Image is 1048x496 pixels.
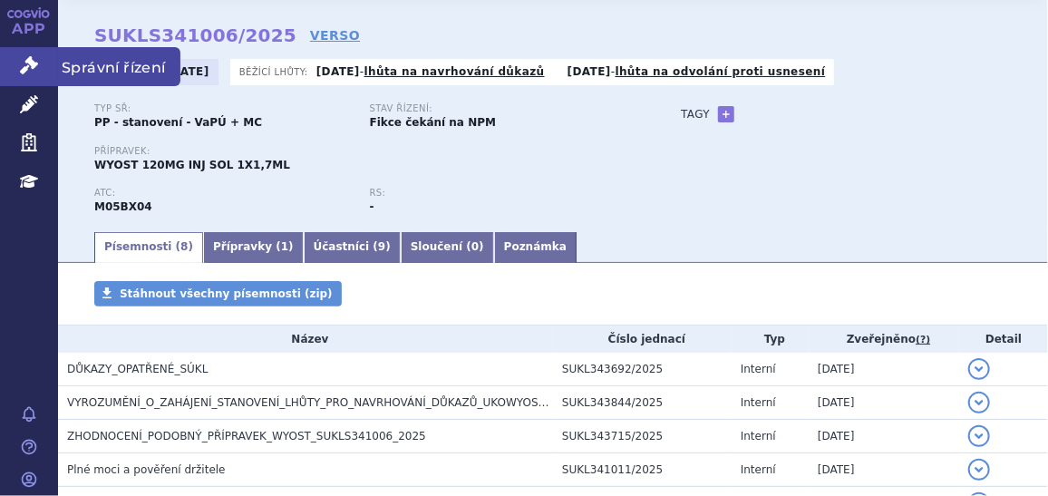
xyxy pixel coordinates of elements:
strong: [DATE] [316,65,360,78]
span: Interní [741,363,776,375]
th: Číslo jednací [553,326,732,353]
p: - [316,64,545,79]
span: Stáhnout všechny písemnosti (zip) [120,287,333,300]
strong: [DATE] [568,65,611,78]
td: SUKL341011/2025 [553,453,732,487]
span: Interní [741,396,776,409]
a: + [718,106,734,122]
a: lhůta na odvolání proti usnesení [616,65,826,78]
button: detail [968,459,990,481]
span: Správní řízení [58,47,180,85]
a: Písemnosti (8) [94,232,203,263]
span: 0 [471,240,479,253]
a: Sloučení (0) [401,232,494,263]
td: SUKL343844/2025 [553,386,732,420]
strong: DENOSUMAB [94,200,152,213]
span: Interní [741,430,776,443]
th: Název [58,326,553,353]
span: 9 [378,240,385,253]
td: [DATE] [809,386,959,420]
th: Zveřejněno [809,326,959,353]
button: detail [968,358,990,380]
span: Interní [741,463,776,476]
span: ZHODNOCENÍ_PODOBNÝ_PŘÍPRAVEK_WYOST_SUKLS341006_2025 [67,430,426,443]
span: VYROZUMĚNÍ_O_ZAHÁJENÍ_STANOVENÍ_LHŮTY_PRO_NAVRHOVÁNÍ_DŮKAZŮ_UKOWYOST_SUKLS341006_2025 [67,396,660,409]
span: Běžící lhůty: [239,64,312,79]
strong: - [370,200,374,213]
a: Účastníci (9) [304,232,401,263]
span: DŮKAZY_OPATŘENÉ_SÚKL [67,363,208,375]
strong: Fikce čekání na NPM [370,116,496,129]
span: 8 [180,240,188,253]
a: lhůta na navrhování důkazů [364,65,545,78]
abbr: (?) [916,334,930,346]
strong: PP - stanovení - VaPÚ + MC [94,116,262,129]
a: Stáhnout všechny písemnosti (zip) [94,281,342,306]
a: VERSO [310,26,360,44]
th: Typ [732,326,809,353]
p: ATC: [94,188,352,199]
p: Typ SŘ: [94,103,352,114]
th: Detail [959,326,1048,353]
span: 1 [281,240,288,253]
p: Přípravek: [94,146,645,157]
td: [DATE] [809,420,959,453]
p: RS: [370,188,627,199]
strong: SUKLS341006/2025 [94,24,296,46]
p: - [568,64,826,79]
p: Stav řízení: [370,103,627,114]
span: WYOST 120MG INJ SOL 1X1,7ML [94,159,290,171]
td: [DATE] [809,353,959,386]
span: Plné moci a pověření držitele [67,463,226,476]
button: detail [968,392,990,413]
td: SUKL343715/2025 [553,420,732,453]
a: Poznámka [494,232,577,263]
strong: [DATE] [166,65,209,78]
button: detail [968,425,990,447]
td: [DATE] [809,453,959,487]
h3: Tagy [681,103,710,125]
td: SUKL343692/2025 [553,353,732,386]
a: Přípravky (1) [203,232,304,263]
